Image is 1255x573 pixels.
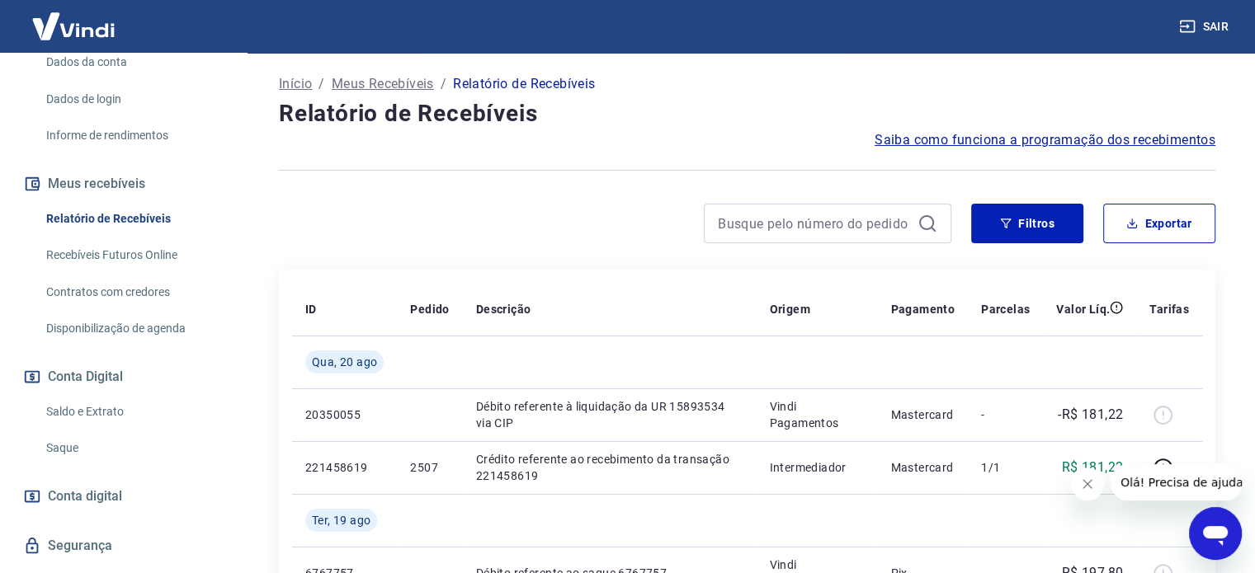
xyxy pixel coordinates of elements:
[20,1,127,51] img: Vindi
[476,451,743,484] p: Crédito referente ao recebimento da transação 221458619
[981,301,1030,317] p: Parcelas
[305,459,384,476] p: 221458619
[40,395,227,429] a: Saldo e Extrato
[279,74,312,94] a: Início
[20,166,227,202] button: Meus recebíveis
[40,431,227,465] a: Saque
[890,406,955,423] p: Mastercard
[1056,301,1110,317] p: Valor Líq.
[20,359,227,395] button: Conta Digital
[770,459,865,476] p: Intermediador
[40,45,227,79] a: Dados da conta
[40,119,227,153] a: Informe de rendimentos
[441,74,446,94] p: /
[1111,464,1242,500] iframe: Mensagem da empresa
[410,459,449,476] p: 2507
[971,204,1083,243] button: Filtros
[981,459,1030,476] p: 1/1
[318,74,324,94] p: /
[312,354,377,370] span: Qua, 20 ago
[875,130,1215,150] a: Saiba como funciona a programação dos recebimentos
[1058,405,1123,425] p: -R$ 181,22
[40,275,227,309] a: Contratos com credores
[718,211,911,236] input: Busque pelo número do pedido
[476,301,531,317] p: Descrição
[20,478,227,514] a: Conta digital
[20,528,227,564] a: Segurança
[40,202,227,236] a: Relatório de Recebíveis
[890,301,955,317] p: Pagamento
[10,12,139,25] span: Olá! Precisa de ajuda?
[40,312,227,345] a: Disponibilização de agenda
[981,406,1030,423] p: -
[48,485,122,508] span: Conta digital
[1189,507,1242,560] iframe: Botão para abrir a janela de mensagens
[332,74,434,94] a: Meus Recebíveis
[1149,301,1189,317] p: Tarifas
[305,406,384,423] p: 20350055
[1062,458,1124,477] p: R$ 181,22
[279,97,1215,130] h4: Relatório de Recebíveis
[312,512,370,528] span: Ter, 19 ago
[40,82,227,116] a: Dados de login
[305,301,317,317] p: ID
[770,398,865,431] p: Vindi Pagamentos
[890,459,955,476] p: Mastercard
[476,398,743,431] p: Débito referente à liquidação da UR 15893534 via CIP
[410,301,449,317] p: Pedido
[770,301,810,317] p: Origem
[1103,204,1215,243] button: Exportar
[1176,12,1235,42] button: Sair
[1071,467,1104,500] iframe: Fechar mensagem
[40,238,227,272] a: Recebíveis Futuros Online
[453,74,595,94] p: Relatório de Recebíveis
